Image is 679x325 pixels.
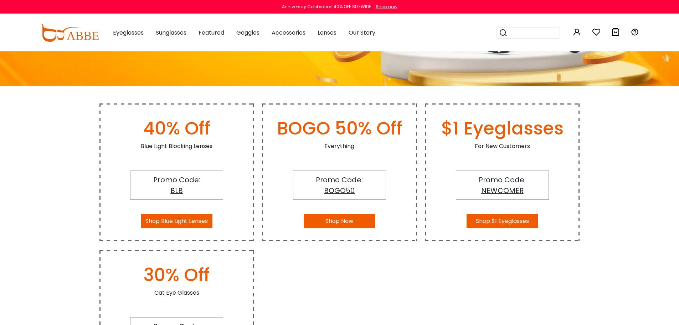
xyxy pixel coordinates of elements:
button: Shop $1 Eyeglasses [467,214,538,228]
div: Shop now [376,4,397,10]
h4: $1 Eyeglasses [425,118,580,139]
p: For New Customers [425,142,580,151]
h4: BOGO 50% Off [262,118,417,139]
a: Shop Now [304,217,375,225]
p: Promo Code: [134,174,219,185]
p: Blue Light Blocking Lenses [99,142,254,151]
p: Promo Code: [460,174,545,185]
span: Featured [199,29,224,37]
div: Anniversay Celebration 40% OFF SITEWIDE [282,4,371,10]
h4: 30% Off [99,264,254,286]
span: NEWCOMER [481,186,524,195]
button: Shop Now [304,214,375,228]
span: Sunglasses [156,29,186,37]
a: Shop $1 Eyeglasses [467,217,538,225]
span: Eyeglasses [113,29,144,37]
p: Cat Eye Glasses [99,289,254,297]
h4: 40% Off [99,118,254,139]
span: Accessories [272,29,305,37]
span: Our Story [349,29,375,37]
button: Shop Blue Light Lenses [141,214,212,228]
span: Lenses [318,29,336,37]
p: Promo Code: [297,174,382,185]
a: Shop Blue Light Lenses [141,217,212,225]
p: Everything [262,142,417,151]
span: BOGO50 [324,186,355,195]
a: Shop now [372,4,397,10]
img: abbeglasses.com [40,24,99,42]
span: Goggles [236,29,259,37]
span: BLB [170,186,183,195]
